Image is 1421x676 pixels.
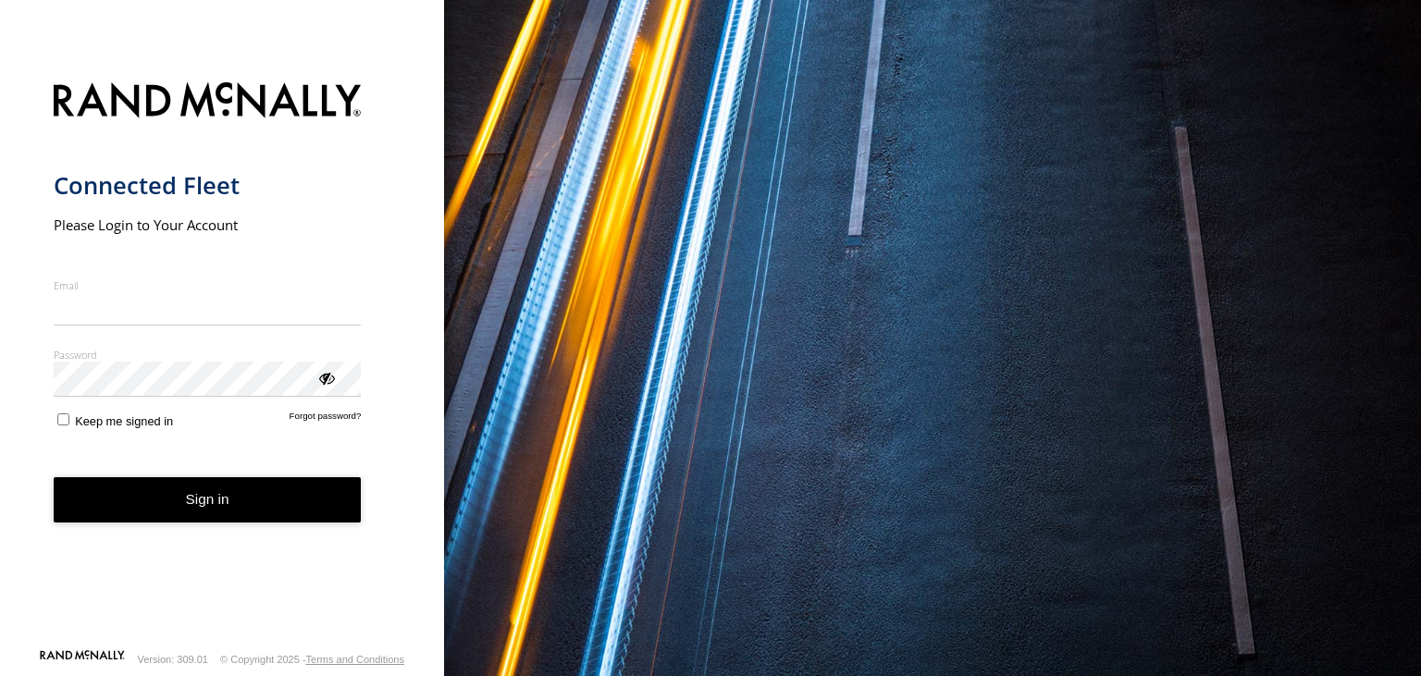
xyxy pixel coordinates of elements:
[54,79,362,126] img: Rand McNally
[54,71,391,648] form: main
[54,170,362,201] h1: Connected Fleet
[316,368,335,387] div: ViewPassword
[54,477,362,522] button: Sign in
[306,654,404,665] a: Terms and Conditions
[54,278,362,292] label: Email
[75,414,173,428] span: Keep me signed in
[290,411,362,428] a: Forgot password?
[54,215,362,234] h2: Please Login to Your Account
[54,348,362,362] label: Password
[220,654,404,665] div: © Copyright 2025 -
[40,650,125,669] a: Visit our Website
[138,654,208,665] div: Version: 309.01
[57,413,69,425] input: Keep me signed in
